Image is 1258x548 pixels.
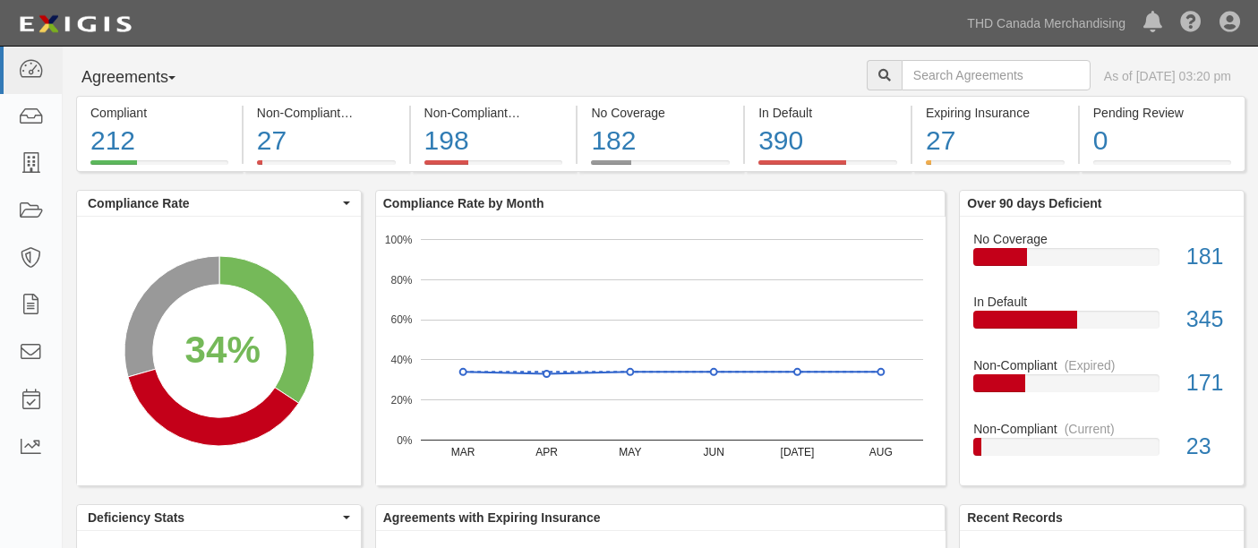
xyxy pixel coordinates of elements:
text: 60% [390,313,412,326]
b: Agreements with Expiring Insurance [383,510,601,525]
b: Recent Records [967,510,1063,525]
a: In Default345 [973,293,1230,356]
text: 0% [397,433,413,446]
span: Compliance Rate [88,194,338,212]
div: 34% [185,323,261,377]
button: Deficiency Stats [77,505,361,530]
i: Help Center - Complianz [1180,13,1202,34]
div: 0 [1093,122,1231,160]
div: 27 [257,122,396,160]
div: Non-Compliant [960,356,1244,374]
div: 27 [926,122,1065,160]
div: Pending Review [1093,104,1231,122]
div: 171 [1173,367,1244,399]
div: (Expired) [1065,356,1116,374]
svg: A chart. [77,217,361,485]
text: 20% [390,394,412,407]
div: In Default [758,104,897,122]
div: Non-Compliant (Expired) [424,104,563,122]
a: Expiring Insurance27 [912,160,1078,175]
div: (Current) [1065,420,1115,438]
b: Compliance Rate by Month [383,196,544,210]
text: [DATE] [780,446,814,458]
b: Over 90 days Deficient [967,196,1101,210]
div: Non-Compliant (Current) [257,104,396,122]
a: Non-Compliant(Expired)198 [411,160,577,175]
div: No Coverage [591,104,730,122]
text: 40% [390,354,412,366]
text: MAR [451,446,475,458]
div: 181 [1173,241,1244,273]
text: APR [535,446,558,458]
button: Compliance Rate [77,191,361,216]
div: Non-Compliant [960,420,1244,438]
a: No Coverage181 [973,230,1230,294]
div: Expiring Insurance [926,104,1065,122]
input: Search Agreements [902,60,1091,90]
a: Compliant212 [76,160,242,175]
text: JUN [703,446,723,458]
div: 182 [591,122,730,160]
text: 80% [390,273,412,286]
div: 345 [1173,304,1244,336]
button: Agreements [76,60,210,96]
div: 23 [1173,431,1244,463]
a: Pending Review0 [1080,160,1245,175]
div: As of [DATE] 03:20 pm [1104,67,1231,85]
div: 212 [90,122,228,160]
div: (Expired) [515,104,566,122]
div: (Current) [347,104,398,122]
a: No Coverage182 [578,160,743,175]
div: 198 [424,122,563,160]
a: Non-Compliant(Current)23 [973,420,1230,470]
text: AUG [869,446,893,458]
div: 390 [758,122,897,160]
span: Deficiency Stats [88,509,338,527]
text: 100% [385,233,413,245]
text: MAY [619,446,641,458]
img: logo-5460c22ac91f19d4615b14bd174203de0afe785f0fc80cf4dbbc73dc1793850b.png [13,8,137,40]
a: THD Canada Merchandising [958,5,1134,41]
div: Compliant [90,104,228,122]
div: In Default [960,293,1244,311]
a: Non-Compliant(Current)27 [244,160,409,175]
a: Non-Compliant(Expired)171 [973,356,1230,420]
a: In Default390 [745,160,911,175]
div: No Coverage [960,230,1244,248]
svg: A chart. [376,217,946,485]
